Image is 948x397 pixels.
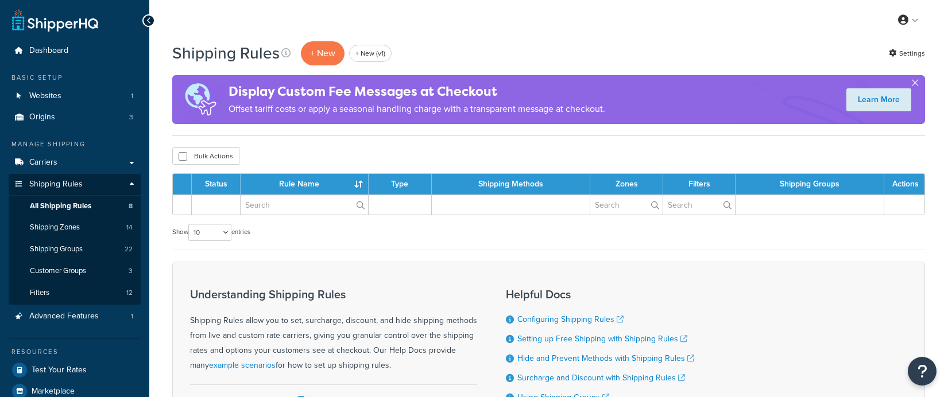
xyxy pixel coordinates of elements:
span: Test Your Rates [32,365,87,375]
div: Shipping Rules allow you to set, surcharge, discount, and hide shipping methods from live and cus... [190,288,477,373]
div: Basic Setup [9,73,141,83]
span: Dashboard [29,46,68,56]
span: 1 [131,91,133,101]
p: Offset tariff costs or apply a seasonal handling charge with a transparent message at checkout. [229,101,605,117]
a: Shipping Groups 22 [9,239,141,260]
div: Resources [9,347,141,357]
a: Shipping Zones 14 [9,217,141,238]
a: example scenarios [209,359,276,371]
a: All Shipping Rules 8 [9,196,141,217]
a: Shipping Rules [9,174,141,195]
span: Marketplace [32,387,75,396]
li: Shipping Zones [9,217,141,238]
a: Settings [889,45,925,61]
li: Origins [9,107,141,128]
span: Shipping Zones [30,223,80,232]
span: 12 [126,288,133,298]
li: Websites [9,85,141,107]
span: 22 [125,244,133,254]
h4: Display Custom Fee Messages at Checkout [229,82,605,101]
span: Shipping Rules [29,180,83,189]
span: All Shipping Rules [30,201,91,211]
a: Hide and Prevent Methods with Shipping Rules [517,352,694,364]
span: Filters [30,288,49,298]
a: Customer Groups 3 [9,260,141,282]
a: Configuring Shipping Rules [517,313,624,325]
input: Search [663,195,735,215]
a: Advanced Features 1 [9,306,141,327]
th: Rule Name [241,174,369,194]
th: Shipping Groups [736,174,884,194]
h3: Understanding Shipping Rules [190,288,477,301]
label: Show entries [172,224,250,241]
span: 3 [129,266,133,276]
th: Shipping Methods [432,174,591,194]
span: 1 [131,312,133,321]
span: Carriers [29,158,57,168]
span: Advanced Features [29,312,99,321]
button: Bulk Actions [172,147,239,165]
li: Shipping Rules [9,174,141,305]
button: Open Resource Center [908,357,937,386]
th: Type [369,174,432,194]
a: Websites 1 [9,85,141,107]
li: Advanced Features [9,306,141,327]
span: Websites [29,91,61,101]
select: Showentries [188,224,231,241]
a: Test Your Rates [9,360,141,380]
a: Origins 3 [9,107,141,128]
span: 14 [126,223,133,232]
a: + New (v1) [349,45,392,62]
img: duties-banner-06bc72dcb5fe05cb3f9472aba00be2ae8eb53ab6f0d8bb03d382ba314ac3c341.png [172,75,229,124]
div: Manage Shipping [9,139,141,149]
span: Customer Groups [30,266,86,276]
a: Setting up Free Shipping with Shipping Rules [517,333,687,345]
li: All Shipping Rules [9,196,141,217]
span: 3 [129,112,133,122]
span: Shipping Groups [30,244,83,254]
li: Shipping Groups [9,239,141,260]
span: 8 [129,201,133,211]
h1: Shipping Rules [172,42,280,64]
a: Dashboard [9,40,141,61]
th: Actions [884,174,924,194]
p: + New [301,41,345,65]
th: Status [192,174,241,194]
span: Origins [29,112,55,122]
h3: Helpful Docs [506,288,694,301]
a: Learn More [846,88,911,111]
a: ShipperHQ Home [12,9,98,32]
input: Search [590,195,663,215]
a: Carriers [9,152,141,173]
li: Customer Groups [9,260,141,282]
a: Filters 12 [9,282,141,303]
th: Filters [663,174,736,194]
li: Filters [9,282,141,303]
a: Surcharge and Discount with Shipping Rules [517,372,685,384]
input: Search [241,195,368,215]
th: Zones [590,174,663,194]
